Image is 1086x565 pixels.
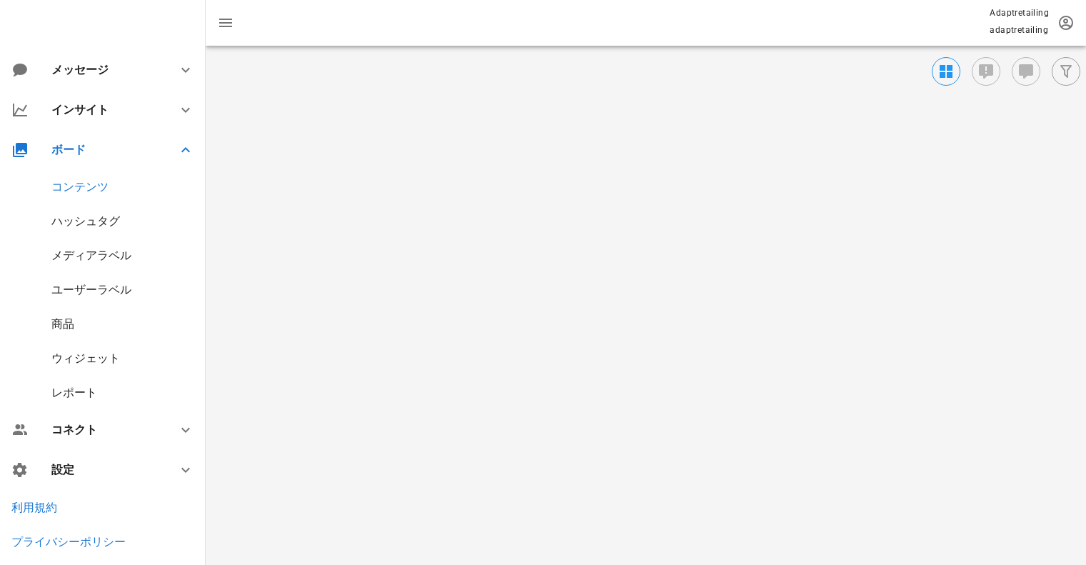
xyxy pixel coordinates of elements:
[990,23,1049,37] p: adaptretailing
[51,180,109,194] a: コンテンツ
[51,423,160,436] div: コネクト
[51,386,97,399] a: レポート
[11,501,57,514] a: 利用規約
[51,351,120,365] a: ウィジェット
[51,63,154,76] div: メッセージ
[11,535,126,549] a: プライバシーポリシー
[51,103,160,116] div: インサイト
[51,463,160,476] div: 設定
[51,249,131,262] a: メディアラベル
[51,317,74,331] a: 商品
[51,214,120,228] a: ハッシュタグ
[51,143,160,156] div: ボード
[990,6,1049,20] p: Adaptretailing
[51,283,131,296] a: ユーザーラベル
